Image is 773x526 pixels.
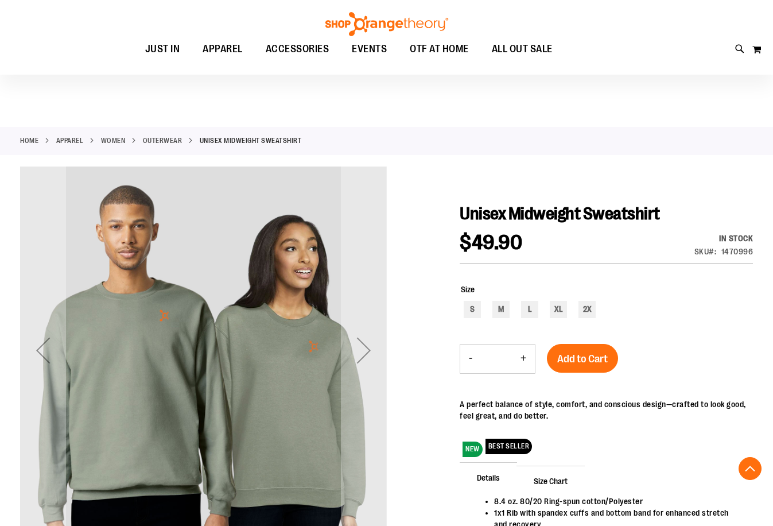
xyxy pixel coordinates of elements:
img: Shop Orangetheory [324,12,450,36]
a: APPAREL [56,136,84,146]
strong: Unisex Midweight Sweatshirt [200,136,302,146]
div: XL [550,301,567,318]
button: Add to Cart [547,344,618,373]
span: JUST IN [145,36,180,62]
button: Back To Top [739,457,762,480]
div: S [464,301,481,318]
a: Home [20,136,38,146]
input: Product quantity [481,345,512,373]
span: NEW [463,442,483,457]
span: Size [461,285,475,294]
span: ACCESSORIES [266,36,329,62]
span: OTF AT HOME [410,36,469,62]
div: M [492,301,510,318]
span: Details [460,462,517,492]
a: WOMEN [101,136,126,146]
span: ALL OUT SALE [492,36,553,62]
div: L [521,301,538,318]
span: Unisex Midweight Sweatshirt [460,204,660,223]
span: $49.90 [460,231,522,254]
a: Outerwear [143,136,182,146]
span: EVENTS [352,36,387,62]
div: A perfect balance of style, comfort, and conscious design—crafted to look good, feel great, and d... [460,399,753,421]
span: BEST SELLER [485,439,533,454]
button: Decrease product quantity [460,345,481,373]
span: Add to Cart [557,353,608,365]
div: 2X [578,301,596,318]
strong: SKU [694,247,717,256]
button: Increase product quantity [512,345,535,373]
div: In stock [694,233,753,244]
div: 1470996 [721,246,753,257]
div: Availability [694,233,753,244]
span: APPAREL [203,36,243,62]
li: 8.4 oz. 80/20 Ring-spun cotton/Polyester [494,496,741,507]
span: Size Chart [516,466,585,496]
